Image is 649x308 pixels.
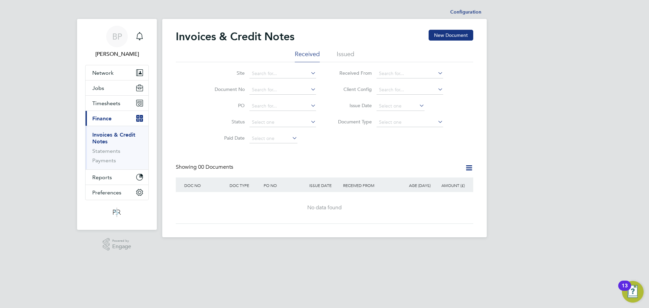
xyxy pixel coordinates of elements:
button: Open Resource Center, 13 new notifications [622,281,644,303]
button: Timesheets [86,96,148,111]
div: AMOUNT (£) [432,177,466,193]
label: Document No [206,86,245,92]
h2: Invoices & Credit Notes [176,30,294,43]
span: 00 Documents [198,164,233,170]
input: Search for... [249,101,316,111]
button: New Document [429,30,473,41]
span: Preferences [92,189,121,196]
li: Issued [337,50,354,62]
span: Engage [112,244,131,250]
input: Select one [377,118,443,127]
button: Jobs [86,80,148,95]
label: Document Type [333,119,372,125]
button: Network [86,65,148,80]
span: BP [112,32,122,41]
input: Search for... [377,69,443,78]
label: PO [206,102,245,109]
button: Reports [86,170,148,185]
input: Select one [249,134,297,143]
a: Statements [92,148,120,154]
div: Finance [86,126,148,169]
a: Go to home page [85,207,149,218]
label: Status [206,119,245,125]
input: Search for... [249,69,316,78]
span: Jobs [92,85,104,91]
div: 13 [622,286,628,294]
label: Paid Date [206,135,245,141]
div: Showing [176,164,235,171]
a: BP[PERSON_NAME] [85,26,149,58]
input: Search for... [249,85,316,95]
button: Preferences [86,185,148,200]
input: Select one [249,118,316,127]
div: DOC NO [183,177,228,193]
span: Network [92,70,114,76]
a: Payments [92,157,116,164]
button: Finance [86,111,148,126]
label: Received From [333,70,372,76]
span: Finance [92,115,112,122]
span: Ben Perkin [85,50,149,58]
label: Client Config [333,86,372,92]
span: Reports [92,174,112,181]
div: No data found [183,204,466,211]
div: PO NO [262,177,307,193]
a: Powered byEngage [103,238,131,251]
input: Search for... [377,85,443,95]
div: AGE (DAYS) [398,177,432,193]
div: RECEIVED FROM [341,177,398,193]
img: psrsolutions-logo-retina.png [111,207,123,218]
div: ISSUE DATE [308,177,342,193]
nav: Main navigation [77,19,157,230]
label: Issue Date [333,102,372,109]
li: Received [295,50,320,62]
label: Site [206,70,245,76]
span: Powered by [112,238,131,244]
div: DOC TYPE [228,177,262,193]
input: Select one [377,101,425,111]
li: Configuration [450,5,481,19]
a: Invoices & Credit Notes [92,132,135,145]
span: Timesheets [92,100,120,106]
